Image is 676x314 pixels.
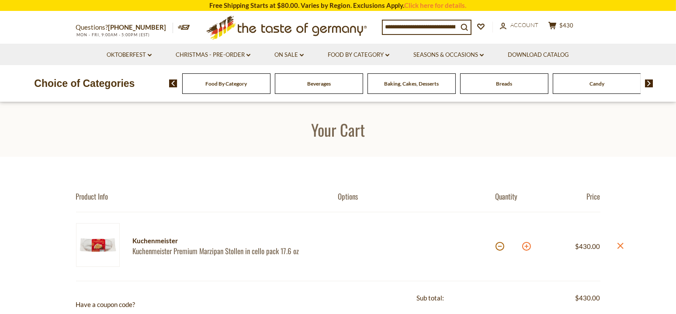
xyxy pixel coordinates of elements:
div: Quantity [496,192,548,201]
span: $430 [560,22,574,29]
div: Kuchenmeister [133,235,323,246]
span: MON - FRI, 9:00AM - 5:00PM (EST) [76,32,150,37]
img: previous arrow [169,79,177,87]
a: Food By Category [205,80,247,87]
a: Click here for details. [405,1,467,9]
span: Account [511,21,539,28]
div: Product Info [76,192,338,201]
img: Kuchenmeister Marzipan Stollen [76,223,120,267]
a: Beverages [307,80,331,87]
a: Baking, Cakes, Desserts [384,80,439,87]
h1: Your Cart [27,120,649,139]
a: Kuchenmeister Premium Marzipan Stollen in cello pack 17.6 oz [133,246,323,255]
a: Download Catalog [508,50,569,60]
a: Seasons & Occasions [413,50,484,60]
div: Options [338,192,496,201]
a: Breads [496,80,512,87]
div: Price [548,192,600,201]
a: On Sale [274,50,304,60]
a: Christmas - PRE-ORDER [176,50,250,60]
a: Account [500,21,539,30]
a: Food By Category [328,50,389,60]
p: Have a coupon code? [76,299,260,310]
a: [PHONE_NUMBER] [108,23,166,31]
img: next arrow [645,79,653,87]
button: $430 [548,21,574,32]
span: Sub total: [417,294,444,302]
a: Candy [589,80,604,87]
a: Oktoberfest [107,50,152,60]
span: $430.00 [575,293,600,304]
p: Questions? [76,22,173,33]
span: $430.00 [575,242,600,250]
